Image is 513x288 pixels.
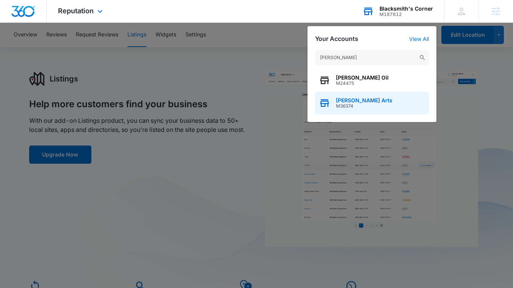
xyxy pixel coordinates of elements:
[315,35,358,42] h2: Your Accounts
[315,92,429,114] button: [PERSON_NAME] ArtsM36374
[58,7,94,15] span: Reputation
[336,97,392,103] span: [PERSON_NAME] Arts
[409,36,429,42] a: View All
[336,75,389,81] span: [PERSON_NAME] Oil
[315,69,429,92] button: [PERSON_NAME] OilM24475
[336,81,389,86] span: M24475
[315,50,429,65] input: Search Accounts
[380,12,433,17] div: account id
[336,103,392,109] span: M36374
[380,6,433,12] div: account name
